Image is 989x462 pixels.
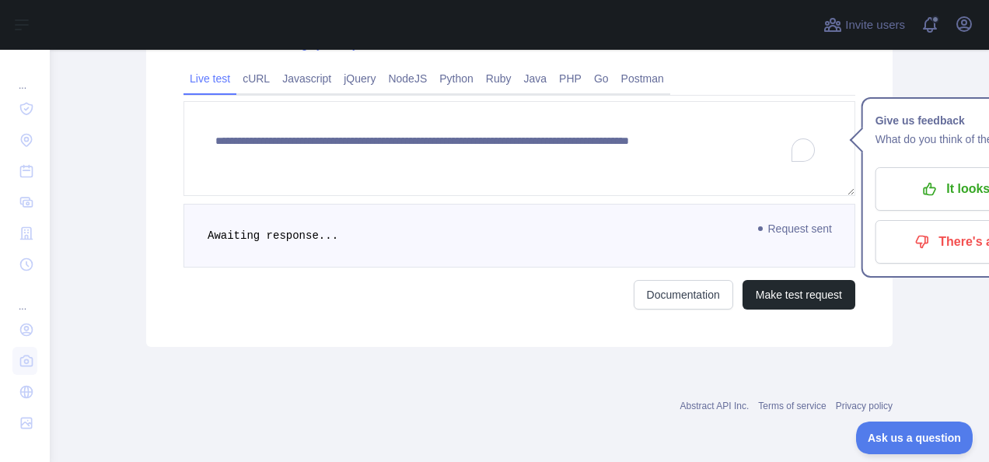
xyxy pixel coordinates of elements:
[743,280,855,310] button: Make test request
[820,12,908,37] button: Invite users
[758,401,826,411] a: Terms of service
[183,101,855,196] textarea: To enrich screen reader interactions, please activate Accessibility in Grammarly extension settings
[836,401,893,411] a: Privacy policy
[12,61,37,92] div: ...
[518,66,554,91] a: Java
[183,66,236,91] a: Live test
[856,422,973,454] iframe: Toggle Customer Support
[382,66,433,91] a: NodeJS
[208,229,338,242] span: Awaiting response...
[634,280,733,310] a: Documentation
[751,219,840,238] span: Request sent
[276,66,337,91] a: Javascript
[615,66,670,91] a: Postman
[588,66,615,91] a: Go
[480,66,518,91] a: Ruby
[337,66,382,91] a: jQuery
[680,401,750,411] a: Abstract API Inc.
[553,66,588,91] a: PHP
[12,282,37,313] div: ...
[845,16,905,34] span: Invite users
[236,66,276,91] a: cURL
[433,66,480,91] a: Python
